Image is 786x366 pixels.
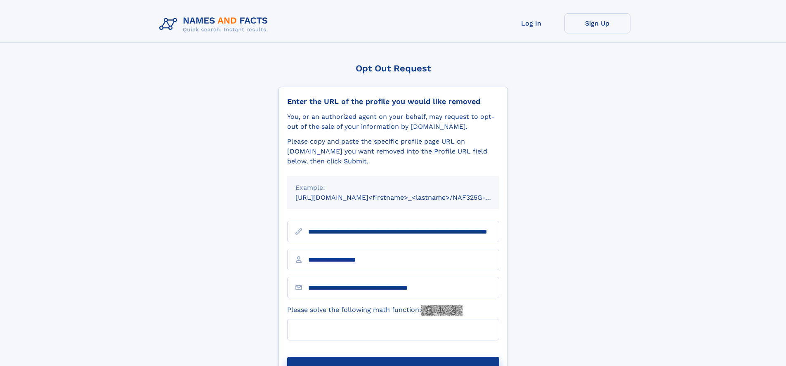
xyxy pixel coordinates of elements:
div: Opt Out Request [279,63,508,73]
small: [URL][DOMAIN_NAME]<firstname>_<lastname>/NAF325G-xxxxxxxx [295,194,515,201]
a: Sign Up [564,13,630,33]
label: Please solve the following math function: [287,305,463,316]
div: Example: [295,183,491,193]
div: Please copy and paste the specific profile page URL on [DOMAIN_NAME] you want removed into the Pr... [287,137,499,166]
img: Logo Names and Facts [156,13,275,35]
div: Enter the URL of the profile you would like removed [287,97,499,106]
a: Log In [498,13,564,33]
div: You, or an authorized agent on your behalf, may request to opt-out of the sale of your informatio... [287,112,499,132]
